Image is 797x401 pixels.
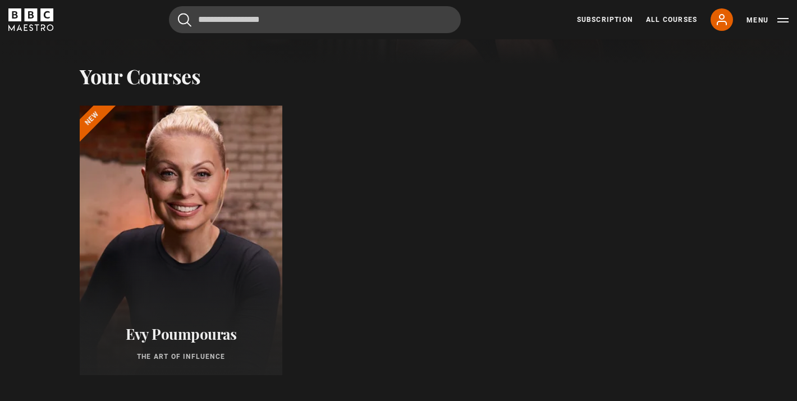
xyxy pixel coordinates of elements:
button: Toggle navigation [746,15,789,26]
a: Evy Poumpouras The Art of Influence New [80,106,282,375]
a: Subscription [577,15,633,25]
input: Search [169,6,461,33]
button: Submit the search query [178,13,191,27]
svg: BBC Maestro [8,8,53,31]
p: The Art of Influence [93,352,269,362]
a: All Courses [646,15,697,25]
h2: Evy Poumpouras [93,325,269,343]
h2: Your Courses [80,64,200,88]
